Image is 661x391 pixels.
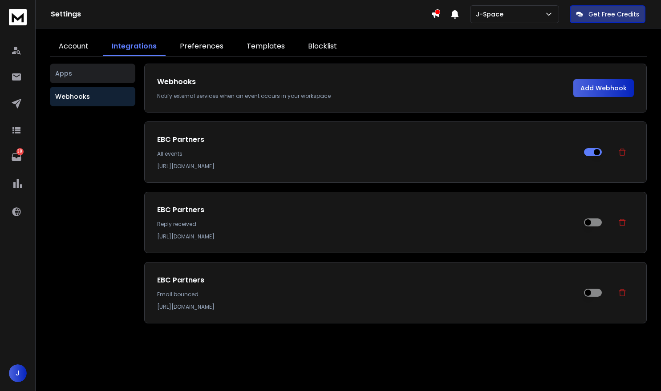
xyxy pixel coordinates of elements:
[157,77,573,87] h1: Webhooks
[238,37,294,56] a: Templates
[570,5,645,23] button: Get Free Credits
[629,360,650,382] iframe: Intercom live chat
[157,150,577,157] p: All events
[573,79,634,97] button: Add Webhook
[171,37,232,56] a: Preferences
[50,37,97,56] a: Account
[8,148,25,166] a: 38
[157,93,573,100] p: Notify external services when an event occurs in your workspace
[157,291,577,298] p: Email bounced
[157,303,577,310] p: [URL][DOMAIN_NAME]
[9,364,27,382] button: J
[16,148,24,155] p: 38
[157,221,577,228] p: Reply received
[157,233,577,240] p: [URL][DOMAIN_NAME]
[50,87,135,106] button: Webhooks
[157,163,577,170] p: [URL][DOMAIN_NAME]
[103,37,166,56] a: Integrations
[157,134,577,145] h1: EBC Partners
[588,10,639,19] p: Get Free Credits
[299,37,346,56] a: Blocklist
[51,9,431,20] h1: Settings
[476,10,507,19] p: J-Space
[157,205,577,215] h1: EBC Partners
[157,275,577,286] h1: EBC Partners
[50,64,135,83] button: Apps
[9,9,27,25] img: logo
